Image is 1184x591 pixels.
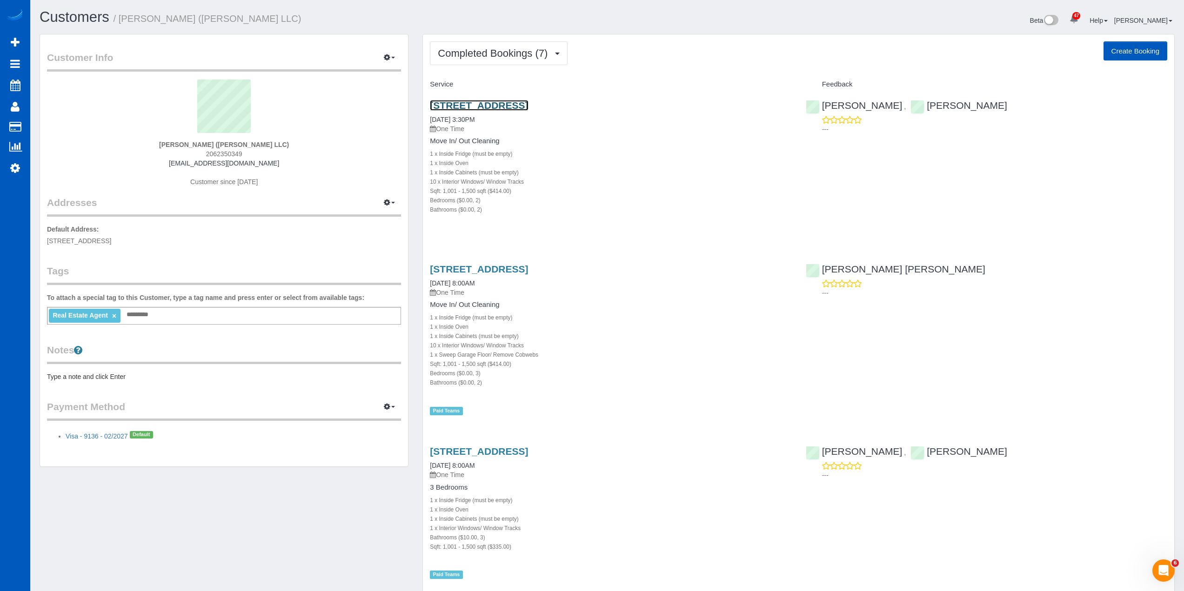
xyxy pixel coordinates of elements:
[430,379,482,386] small: Bathrooms ($0.00, 2)
[430,497,512,504] small: 1 x Inside Fridge (must be empty)
[430,80,791,88] h4: Service
[112,312,116,320] a: ×
[130,431,153,438] span: Default
[806,446,903,457] a: [PERSON_NAME]
[430,571,462,578] span: Paid Teams
[47,343,401,364] legend: Notes
[47,237,111,245] span: [STREET_ADDRESS]
[430,301,791,309] h4: Move In/ Out Cleaning
[430,179,524,185] small: 10 x Interior Windows/ Window Tracks
[47,400,401,421] legend: Payment Method
[1171,559,1179,567] span: 6
[430,506,468,513] small: 1 x Inside Oven
[47,225,99,234] label: Default Address:
[430,160,468,166] small: 1 x Inside Oven
[430,137,791,145] h4: Move In/ Out Cleaning
[430,206,482,213] small: Bathrooms ($0.00, 2)
[1090,17,1108,24] a: Help
[430,288,791,297] p: One Time
[430,197,480,204] small: Bedrooms ($0.00, 2)
[822,288,1167,298] p: ---
[430,188,511,194] small: Sqft: 1,001 - 1,500 sqft ($414.00)
[47,372,401,381] pre: Type a note and click Enter
[430,342,524,349] small: 10 x Interior Windows/ Window Tracks
[1030,17,1059,24] a: Beta
[430,516,518,522] small: 1 x Inside Cabinets (must be empty)
[1043,15,1058,27] img: New interface
[190,178,258,186] span: Customer since [DATE]
[1114,17,1172,24] a: [PERSON_NAME]
[430,534,485,541] small: Bathrooms ($10.00, 3)
[1072,12,1080,20] span: 47
[40,9,109,25] a: Customers
[1104,41,1167,61] button: Create Booking
[806,80,1167,88] h4: Feedback
[430,407,462,415] span: Paid Teams
[910,100,1007,111] a: [PERSON_NAME]
[47,264,401,285] legend: Tags
[430,462,475,469] a: [DATE] 8:00AM
[806,264,985,274] a: [PERSON_NAME] [PERSON_NAME]
[430,525,521,531] small: 1 x Interior Windows/ Window Tracks
[430,333,518,339] small: 1 x Inside Cabinets (must be empty)
[430,41,568,65] button: Completed Bookings (7)
[430,124,791,133] p: One Time
[430,324,468,330] small: 1 x Inside Oven
[430,446,528,457] a: [STREET_ADDRESS]
[47,293,364,302] label: To attach a special tag to this Customer, type a tag name and press enter or select from availabl...
[159,141,289,148] strong: [PERSON_NAME] ([PERSON_NAME] LLC)
[438,47,552,59] span: Completed Bookings (7)
[6,9,24,22] img: Automaid Logo
[430,264,528,274] a: [STREET_ADDRESS]
[53,312,108,319] span: Real Estate Agent
[430,484,791,491] h4: 3 Bedrooms
[430,279,475,287] a: [DATE] 8:00AM
[430,370,480,377] small: Bedrooms ($0.00, 3)
[47,51,401,72] legend: Customer Info
[904,449,906,456] span: ,
[822,471,1167,480] p: ---
[206,150,242,158] span: 2062350349
[430,151,512,157] small: 1 x Inside Fridge (must be empty)
[904,103,906,110] span: ,
[169,159,279,167] a: [EMAIL_ADDRESS][DOMAIN_NAME]
[430,116,475,123] a: [DATE] 3:30PM
[806,100,903,111] a: [PERSON_NAME]
[66,432,128,440] a: Visa - 9136 - 02/2027
[1065,9,1083,30] a: 47
[114,13,301,24] small: / [PERSON_NAME] ([PERSON_NAME] LLC)
[910,446,1007,457] a: [PERSON_NAME]
[430,470,791,479] p: One Time
[1152,559,1175,582] iframe: Intercom live chat
[430,361,511,367] small: Sqft: 1,001 - 1,500 sqft ($414.00)
[430,352,538,358] small: 1 x Sweep Garage Floor/ Remove Cobwebs
[822,125,1167,134] p: ---
[430,314,512,321] small: 1 x Inside Fridge (must be empty)
[430,100,528,111] a: [STREET_ADDRESS]
[430,169,518,176] small: 1 x Inside Cabinets (must be empty)
[430,544,511,550] small: Sqft: 1,001 - 1,500 sqft ($335.00)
